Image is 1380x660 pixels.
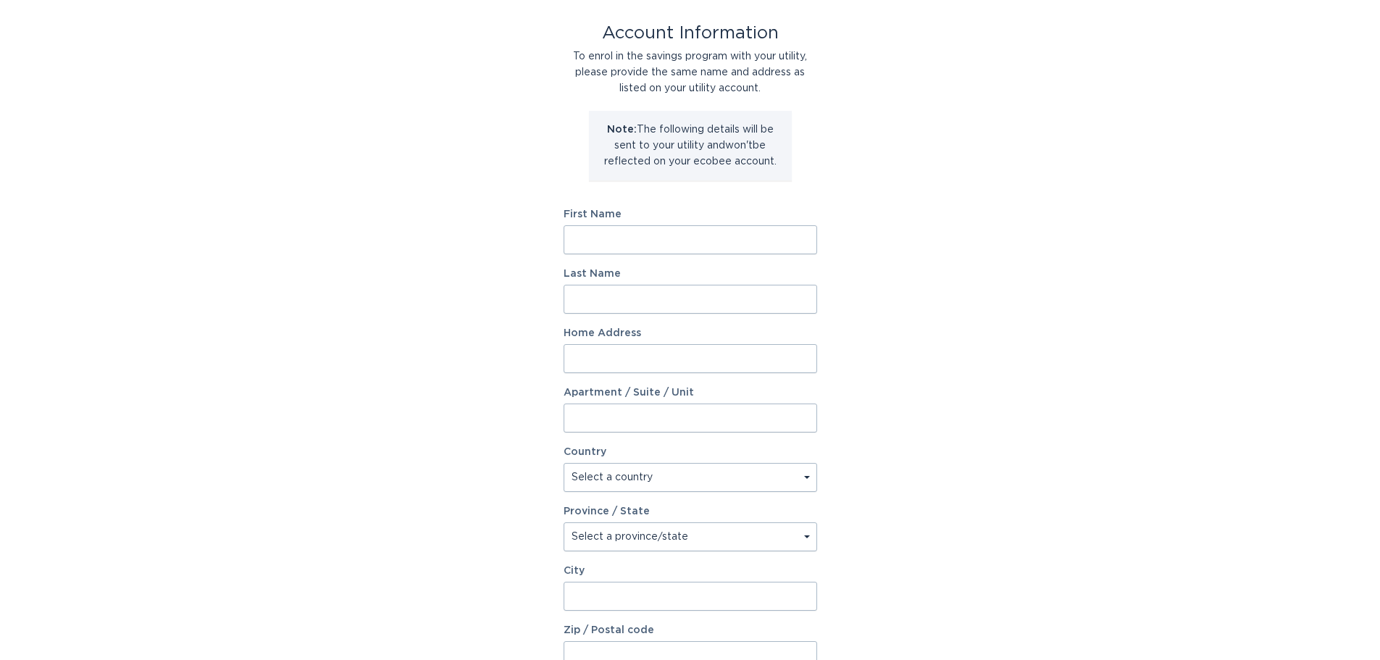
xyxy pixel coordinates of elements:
label: Zip / Postal code [564,625,817,635]
label: Last Name [564,269,817,279]
div: Account Information [564,25,817,41]
div: To enrol in the savings program with your utility, please provide the same name and address as li... [564,49,817,96]
label: First Name [564,209,817,220]
p: The following details will be sent to your utility and won't be reflected on your ecobee account. [600,122,781,170]
label: Apartment / Suite / Unit [564,388,817,398]
label: Country [564,447,606,457]
label: Home Address [564,328,817,338]
label: Province / State [564,506,650,517]
label: City [564,566,817,576]
strong: Note: [607,125,637,135]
